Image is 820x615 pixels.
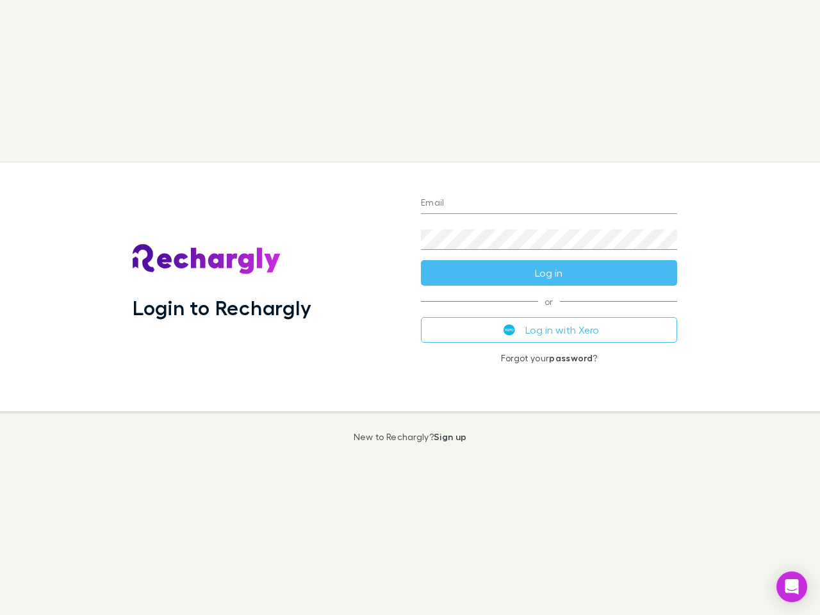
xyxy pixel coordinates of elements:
div: Open Intercom Messenger [776,571,807,602]
button: Log in [421,260,677,286]
h1: Login to Rechargly [133,295,311,320]
button: Log in with Xero [421,317,677,343]
p: Forgot your ? [421,353,677,363]
a: password [549,352,593,363]
img: Rechargly's Logo [133,244,281,275]
p: New to Rechargly? [354,432,467,442]
span: or [421,301,677,302]
img: Xero's logo [504,324,515,336]
a: Sign up [434,431,466,442]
